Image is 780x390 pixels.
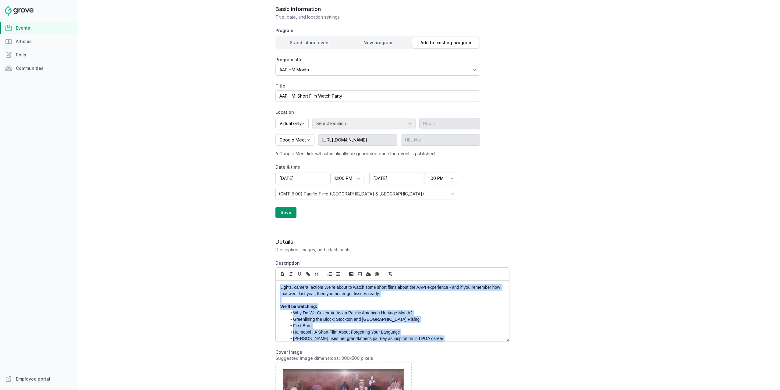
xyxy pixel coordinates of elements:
p: Description, images, and attachments [275,247,509,253]
strong: We'll be watching: [280,304,317,309]
div: (GMT-8:00) Pacific Time ([GEOGRAPHIC_DATA] & [GEOGRAPHIC_DATA]) [279,191,424,197]
label: Description [275,260,509,266]
li: [PERSON_NAME] uses her grandfather's journey as inspiration in LPGA career [287,335,501,342]
li: Halmeoni | A Short Film About Forgetting Your Language [287,329,501,335]
input: URL title [401,134,480,146]
input: Start date [275,173,329,184]
label: Program [275,27,480,34]
div: New program [345,40,411,46]
input: Room [419,118,480,129]
input: URL [318,134,397,146]
div: A Google Meet link will automatically be generated once the event is published [275,151,480,157]
img: Grove [5,6,34,16]
li: Why Do We Celebrate Asian Pacific American Heritage Month? [287,310,501,316]
p: Title, date, and location settings [275,14,509,20]
label: Cover image [275,349,509,361]
p: Lights, camera, action! We're about to watch some short films about the AAPI experience - and if ... [280,284,501,297]
label: Location [275,109,480,115]
label: Title [275,83,480,89]
li: Greenlining the Block: Stockton and [GEOGRAPHIC_DATA] Rising [287,316,501,323]
div: Add to existing program [412,40,479,46]
div: Stand-alone event [277,40,343,46]
h3: Details [275,238,509,245]
div: Suggested image dimensions: 800x500 pixels [275,355,509,361]
input: End date [369,173,423,184]
h3: Basic information [275,5,509,13]
li: First Born [287,323,501,329]
label: Program title [275,57,480,63]
button: Save [275,207,296,218]
label: Date & time [275,164,458,170]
